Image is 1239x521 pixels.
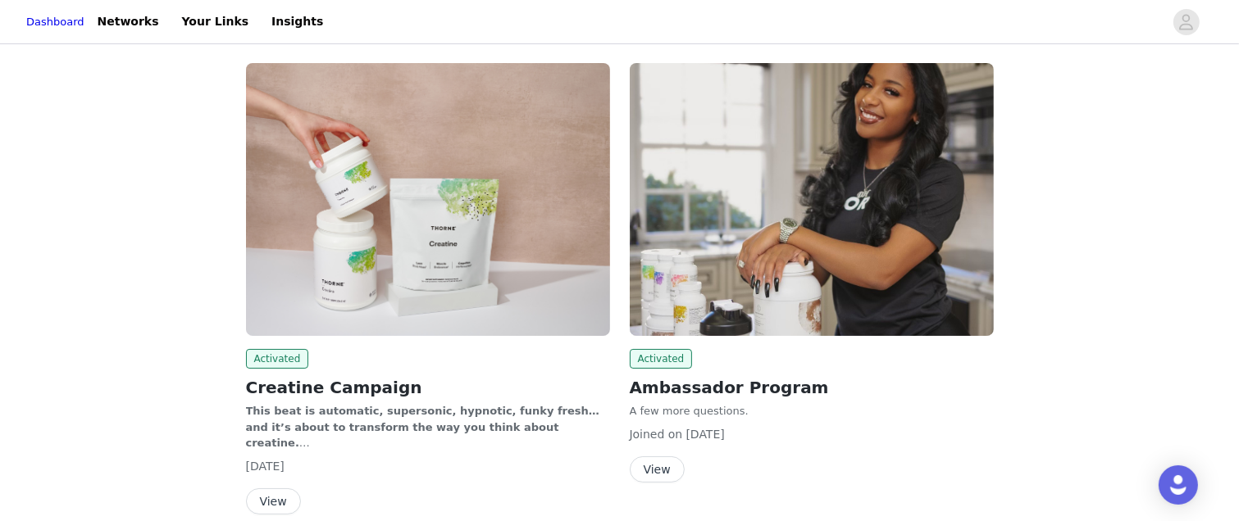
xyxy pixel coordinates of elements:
[262,3,333,40] a: Insights
[26,14,84,30] a: Dashboard
[246,460,285,473] span: [DATE]
[246,63,610,336] img: Thorne
[630,428,683,441] span: Joined on
[630,349,693,369] span: Activated
[172,3,259,40] a: Your Links
[1159,465,1198,505] div: Open Intercom Messenger
[246,496,301,508] a: View
[246,349,309,369] span: Activated
[630,375,994,400] h2: Ambassador Program
[1178,9,1194,35] div: avatar
[246,488,301,514] button: View
[246,375,610,400] h2: Creatine Campaign
[630,456,685,482] button: View
[246,405,599,449] strong: This beat is automatic, supersonic, hypnotic, funky fresh… and it’s about to transform the way yo...
[630,464,685,476] a: View
[630,63,994,336] img: Thorne
[88,3,169,40] a: Networks
[630,403,994,419] p: A few more questions.
[686,428,725,441] span: [DATE]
